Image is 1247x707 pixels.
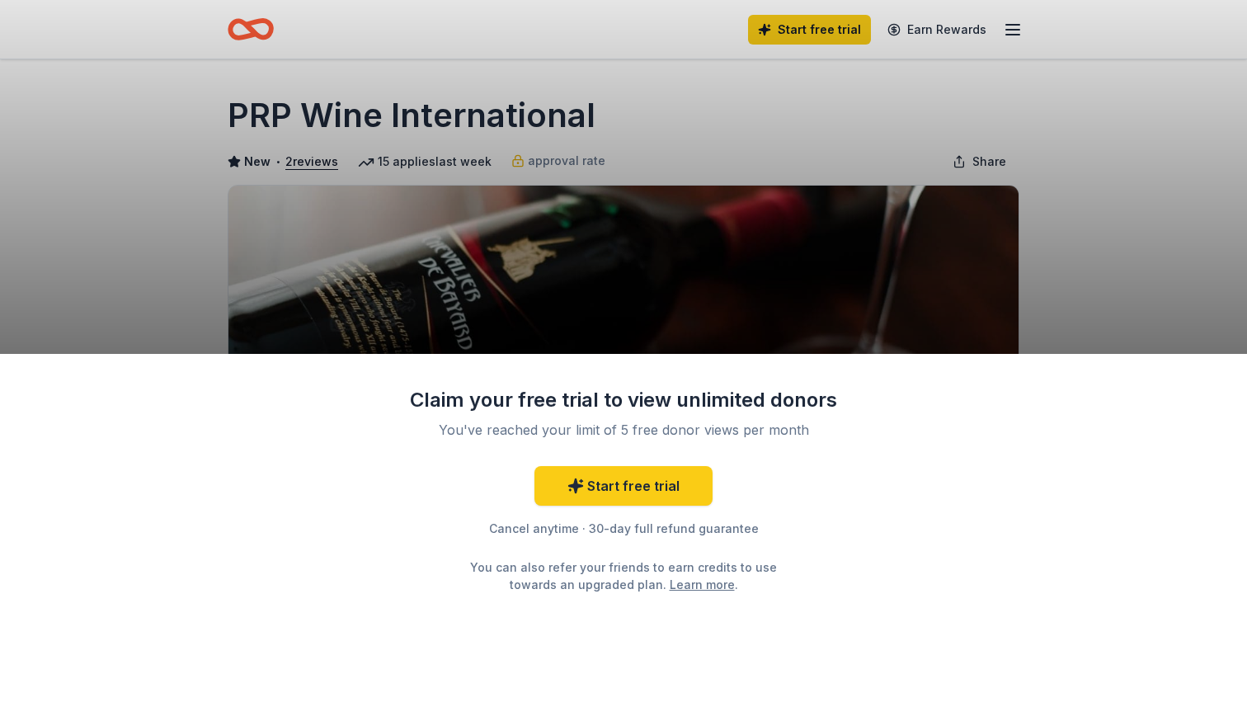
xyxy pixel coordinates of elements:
div: You've reached your limit of 5 free donor views per month [429,420,818,440]
div: Cancel anytime · 30-day full refund guarantee [409,519,838,539]
a: Learn more [670,576,735,593]
div: Claim your free trial to view unlimited donors [409,387,838,413]
div: You can also refer your friends to earn credits to use towards an upgraded plan. . [455,559,792,593]
a: Start free trial [534,466,713,506]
